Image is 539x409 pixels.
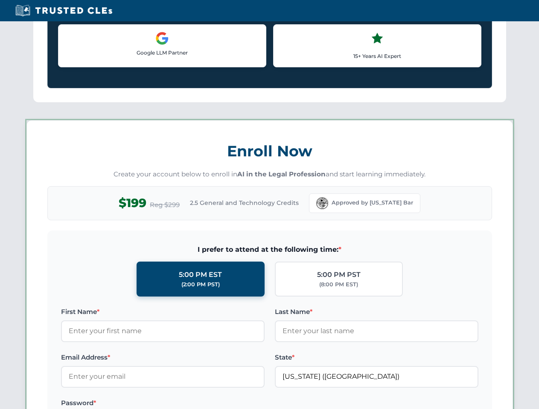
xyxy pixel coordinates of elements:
label: First Name [61,307,265,317]
div: 5:00 PM EST [179,269,222,280]
p: Create your account below to enroll in and start learning immediately. [47,170,492,179]
h3: Enroll Now [47,138,492,164]
div: (8:00 PM EST) [319,280,358,289]
input: Enter your email [61,366,265,387]
span: $199 [119,193,146,213]
input: Florida (FL) [275,366,478,387]
div: (2:00 PM PST) [181,280,220,289]
label: Email Address [61,352,265,363]
img: Google [155,32,169,45]
label: Password [61,398,265,408]
span: Reg $299 [150,200,180,210]
p: 15+ Years AI Expert [280,52,474,60]
img: Trusted CLEs [13,4,115,17]
input: Enter your first name [61,320,265,342]
label: State [275,352,478,363]
label: Last Name [275,307,478,317]
span: 2.5 General and Technology Credits [190,198,299,207]
span: Approved by [US_STATE] Bar [332,199,413,207]
input: Enter your last name [275,320,478,342]
img: Florida Bar [316,197,328,209]
strong: AI in the Legal Profession [237,170,326,178]
div: 5:00 PM PST [317,269,361,280]
span: I prefer to attend at the following time: [61,244,478,255]
p: Google LLM Partner [65,49,259,57]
